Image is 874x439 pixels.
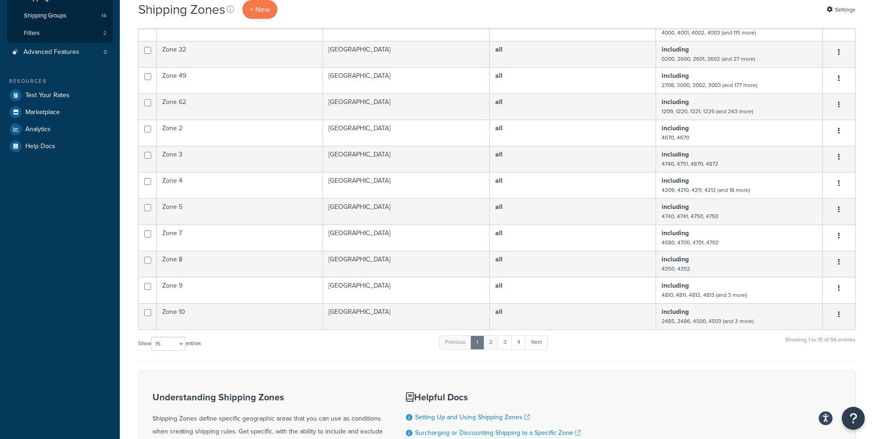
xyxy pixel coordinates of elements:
[662,291,747,299] small: 4810, 4811, 4812, 4813 (and 3 more)
[157,67,323,93] td: Zone 49
[495,71,503,81] b: all
[24,12,66,20] span: Shipping Groups
[495,123,503,133] b: all
[7,87,113,104] a: Test Your Rates
[495,281,503,290] b: all
[662,123,689,133] b: including
[157,198,323,225] td: Zone 5
[323,146,490,172] td: [GEOGRAPHIC_DATA]
[662,133,689,142] small: 4670, 4670
[662,81,757,89] small: 2708, 3000, 3002, 3003 (and 177 more)
[498,335,512,349] a: 3
[662,45,689,54] b: including
[104,48,107,56] span: 0
[439,335,471,349] a: Previous
[415,428,581,438] a: Surcharging or Discounting Shipping to a Specific Zone
[662,228,689,238] b: including
[138,337,201,351] label: Show entries
[7,7,113,24] a: Shipping Groups 14
[662,254,689,264] b: including
[323,225,490,251] td: [GEOGRAPHIC_DATA]
[495,307,503,317] b: all
[323,41,490,67] td: [GEOGRAPHIC_DATA]
[495,150,503,159] b: all
[7,104,113,121] a: Marketplace
[662,186,750,194] small: 4209, 4210, 4211, 4212 (and 18 more)
[662,265,690,273] small: 4350, 4352
[157,120,323,146] td: Zone 2
[470,335,484,349] a: 1
[157,93,323,120] td: Zone 62
[7,25,113,42] li: Filters
[415,412,530,422] a: Setting Up and Using Shipping Zones
[151,337,186,351] select: Showentries
[662,176,689,185] b: including
[7,121,113,138] a: Analytics
[827,3,856,16] a: Settings
[153,392,383,402] h3: Understanding Shipping Zones
[662,29,756,37] small: 4000, 4001, 4002, 4003 (and 115 more)
[662,281,689,290] b: including
[157,303,323,329] td: Zone 10
[7,77,113,85] div: Resources
[25,92,70,99] span: Test Your Rates
[406,392,581,402] h3: Helpful Docs
[662,212,718,220] small: 4740, 4741, 4750, 4750
[7,138,113,155] a: Help Docs
[7,44,113,61] li: Advanced Features
[157,146,323,172] td: Zone 3
[662,307,689,317] b: including
[495,97,503,107] b: all
[662,317,754,325] small: 2485, 2486, 4500, 4503 (and 3 more)
[250,4,270,15] span: + New
[157,251,323,277] td: Zone 8
[495,45,503,54] b: all
[662,71,689,81] b: including
[157,41,323,67] td: Zone 32
[101,12,106,20] span: 14
[25,126,51,133] span: Analytics
[495,202,503,212] b: all
[662,202,689,212] b: including
[23,48,79,56] span: Advanced Features
[662,107,753,116] small: 1209, 1220, 1221, 1226 (and 243 more)
[495,228,503,238] b: all
[323,93,490,120] td: [GEOGRAPHIC_DATA]
[495,176,503,185] b: all
[525,335,548,349] a: Next
[323,172,490,198] td: [GEOGRAPHIC_DATA]
[103,29,106,37] span: 2
[842,407,865,430] button: Open Resource Center
[662,150,689,159] b: including
[7,25,113,42] a: Filters 2
[323,67,490,93] td: [GEOGRAPHIC_DATA]
[25,143,55,150] span: Help Docs
[25,109,60,116] span: Marketplace
[157,277,323,303] td: Zone 9
[483,335,499,349] a: 2
[323,120,490,146] td: [GEOGRAPHIC_DATA]
[662,238,719,247] small: 4680, 4700, 4701, 4702
[511,335,526,349] a: 4
[157,172,323,198] td: Zone 4
[157,225,323,251] td: Zone 7
[662,55,755,63] small: 0200, 2600, 2601, 2602 (and 27 more)
[7,7,113,24] li: Shipping Groups
[24,29,40,37] span: Filters
[323,251,490,277] td: [GEOGRAPHIC_DATA]
[323,198,490,225] td: [GEOGRAPHIC_DATA]
[138,0,225,18] h1: Shipping Zones
[495,254,503,264] b: all
[323,303,490,329] td: [GEOGRAPHIC_DATA]
[7,44,113,61] a: Advanced Features 0
[785,335,856,354] div: Showing 1 to 15 of 56 entries
[662,97,689,107] b: including
[662,160,718,168] small: 4740, 4751, 4870, 4872
[323,277,490,303] td: [GEOGRAPHIC_DATA]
